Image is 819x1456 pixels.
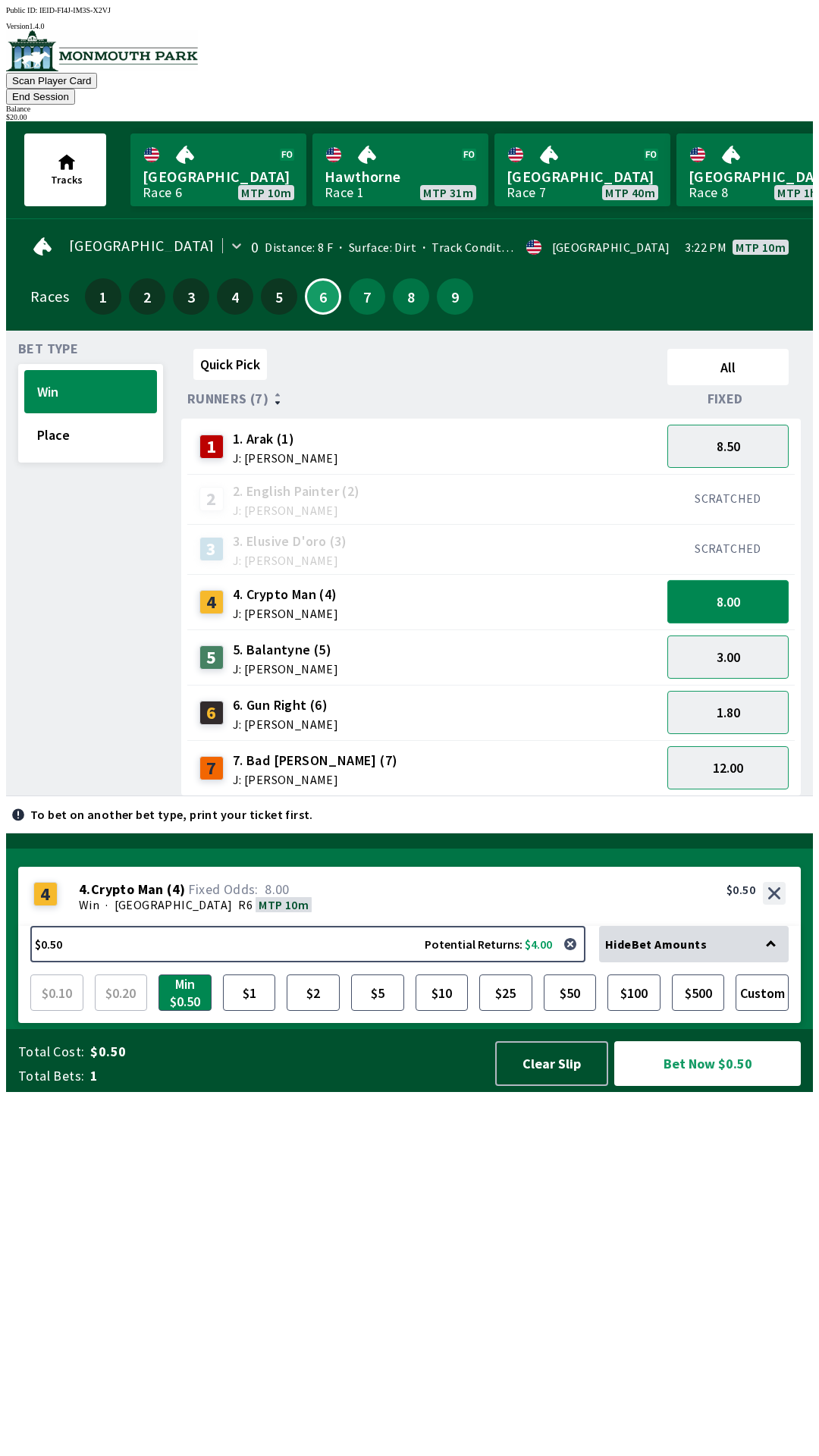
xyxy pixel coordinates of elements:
[199,435,224,459] div: 1
[736,241,786,253] span: MTP 10m
[233,718,338,730] span: J: [PERSON_NAME]
[143,167,294,187] span: [GEOGRAPHIC_DATA]
[265,240,333,255] span: Distance: 8 F
[614,1041,801,1086] button: Bet Now $0.50
[259,897,309,912] span: MTP 10m
[736,974,789,1011] button: Custom
[441,291,469,302] span: 9
[227,978,272,1007] span: $1
[241,187,291,199] span: MTP 10m
[325,167,476,187] span: Hawthorne
[355,978,400,1007] span: $5
[325,187,364,199] div: Race 1
[233,640,338,660] span: 5. Balantyne (5)
[548,978,593,1007] span: $50
[507,187,546,199] div: Race 7
[287,974,340,1011] button: $2
[611,978,657,1007] span: $100
[312,133,488,206] a: HawthorneRace 1MTP 31m
[37,426,144,444] span: Place
[233,452,338,464] span: J: [PERSON_NAME]
[607,974,661,1011] button: $100
[90,1067,481,1085] span: 1
[667,491,789,506] div: SCRATCHED
[661,391,795,406] div: Fixed
[233,751,398,770] span: 7. Bad [PERSON_NAME] (7)
[233,663,338,675] span: J: [PERSON_NAME]
[423,187,473,199] span: MTP 31m
[105,897,108,912] span: ·
[6,22,813,30] div: Version 1.4.0
[685,241,726,253] span: 3:22 PM
[494,133,670,206] a: [GEOGRAPHIC_DATA]Race 7MTP 40m
[233,429,338,449] span: 1. Arak (1)
[91,882,164,897] span: Crypto Man
[79,897,99,912] span: Win
[199,487,224,511] div: 2
[667,541,789,556] div: SCRATCHED
[6,105,813,113] div: Balance
[667,580,789,623] button: 8.00
[233,607,338,620] span: J: [PERSON_NAME]
[717,704,740,721] span: 1.80
[349,278,385,315] button: 7
[115,897,233,912] span: [GEOGRAPHIC_DATA]
[33,882,58,906] div: 4
[6,73,97,89] button: Scan Player Card
[739,978,785,1007] span: Custom
[6,6,813,14] div: Public ID:
[726,882,755,897] div: $0.50
[552,241,670,253] div: [GEOGRAPHIC_DATA]
[233,554,347,566] span: J: [PERSON_NAME]
[265,880,290,898] span: 8.00
[223,974,276,1011] button: $1
[251,241,259,253] div: 0
[6,30,198,71] img: venue logo
[233,504,360,516] span: J: [PERSON_NAME]
[158,974,212,1011] button: Min $0.50
[133,291,162,302] span: 2
[544,974,597,1011] button: $50
[89,291,118,302] span: 1
[6,113,813,121] div: $ 20.00
[437,278,473,315] button: 9
[627,1054,788,1073] span: Bet Now $0.50
[39,6,111,14] span: IEID-FI4J-IM3S-X2VJ
[717,648,740,666] span: 3.00
[30,926,585,962] button: $0.50Potential Returns: $4.00
[199,701,224,725] div: 6
[30,808,313,821] p: To bet on another bet type, print your ticket first.
[676,978,721,1007] span: $500
[233,482,360,501] span: 2. English Painter (2)
[199,645,224,670] div: 5
[18,1067,84,1085] span: Total Bets:
[708,393,743,405] span: Fixed
[233,773,398,786] span: J: [PERSON_NAME]
[233,585,338,604] span: 4. Crypto Man (4)
[717,438,740,455] span: 8.50
[233,695,338,715] span: 6. Gun Right (6)
[667,746,789,789] button: 12.00
[85,278,121,315] button: 1
[483,978,529,1007] span: $25
[69,240,215,252] span: [GEOGRAPHIC_DATA]
[187,391,661,406] div: Runners (7)
[667,691,789,734] button: 1.80
[416,240,557,255] span: Track Condition: Heavy
[18,343,78,355] span: Bet Type
[221,291,249,302] span: 4
[605,937,707,952] span: Hide Bet Amounts
[333,240,416,255] span: Surface: Dirt
[238,897,253,912] span: R6
[689,187,728,199] div: Race 8
[305,278,341,315] button: 6
[129,278,165,315] button: 2
[261,278,297,315] button: 5
[667,349,789,385] button: All
[605,187,655,199] span: MTP 40m
[199,537,224,561] div: 3
[193,349,267,380] button: Quick Pick
[37,383,144,400] span: Win
[200,356,260,373] span: Quick Pick
[162,978,208,1007] span: Min $0.50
